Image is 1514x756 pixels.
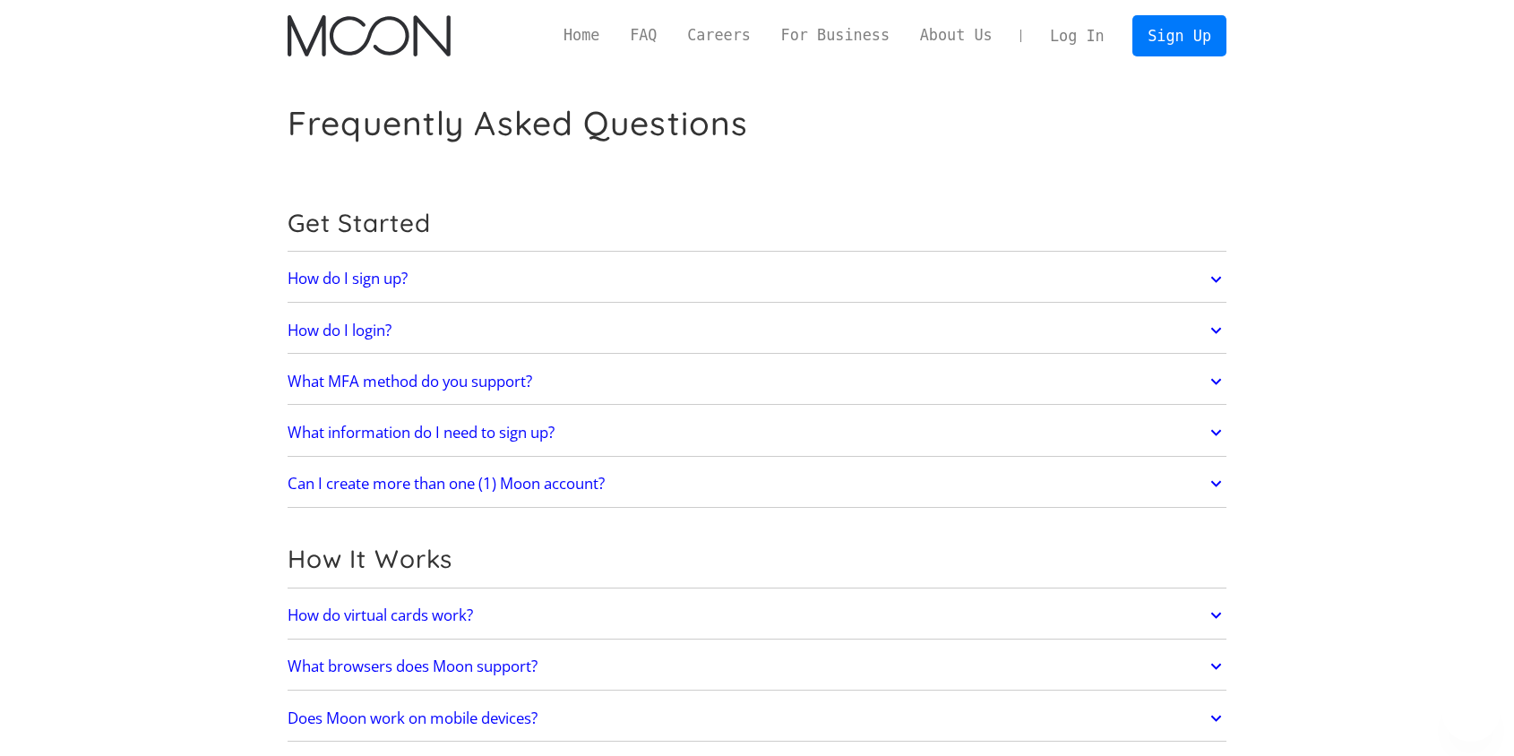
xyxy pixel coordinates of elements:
a: How do virtual cards work? [288,597,1226,634]
h1: Frequently Asked Questions [288,103,748,143]
a: home [288,15,450,56]
a: What MFA method do you support? [288,363,1226,400]
a: Sign Up [1132,15,1226,56]
h2: How do I login? [288,322,391,339]
h2: What MFA method do you support? [288,373,532,391]
a: For Business [766,24,905,47]
a: About Us [905,24,1008,47]
h2: Can I create more than one (1) Moon account? [288,475,605,493]
h2: How It Works [288,544,1226,574]
h2: How do I sign up? [288,270,408,288]
a: Can I create more than one (1) Moon account? [288,465,1226,503]
h2: What information do I need to sign up? [288,424,555,442]
a: Home [548,24,615,47]
h2: Does Moon work on mobile devices? [288,709,538,727]
a: Log In [1035,16,1119,56]
a: FAQ [615,24,672,47]
h2: What browsers does Moon support? [288,657,538,675]
h2: Get Started [288,208,1226,238]
a: What browsers does Moon support? [288,648,1226,685]
a: Careers [672,24,765,47]
a: How do I sign up? [288,261,1226,298]
iframe: Button to launch messaging window [1442,684,1500,742]
a: How do I login? [288,312,1226,349]
a: What information do I need to sign up? [288,414,1226,451]
h2: How do virtual cards work? [288,606,473,624]
a: Does Moon work on mobile devices? [288,700,1226,737]
img: Moon Logo [288,15,450,56]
